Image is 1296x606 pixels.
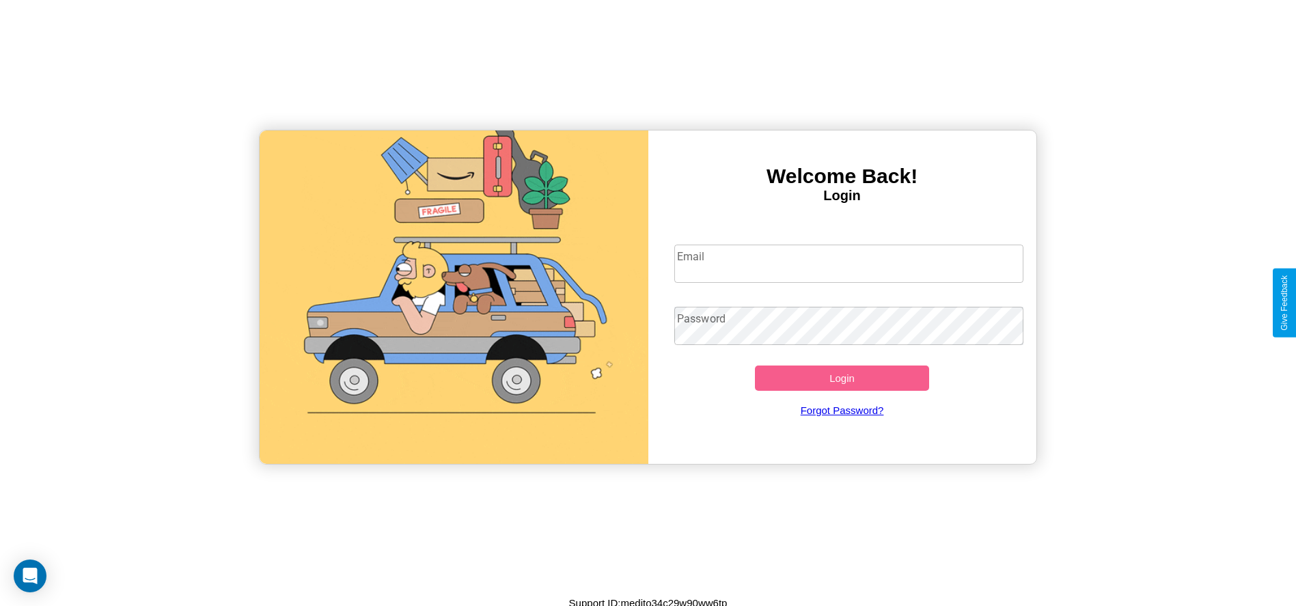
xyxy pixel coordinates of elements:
a: Forgot Password? [667,391,1017,430]
div: Give Feedback [1280,275,1289,331]
img: gif [260,130,648,464]
h4: Login [648,188,1036,204]
button: Login [755,366,930,391]
h3: Welcome Back! [648,165,1036,188]
div: Open Intercom Messenger [14,560,46,592]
